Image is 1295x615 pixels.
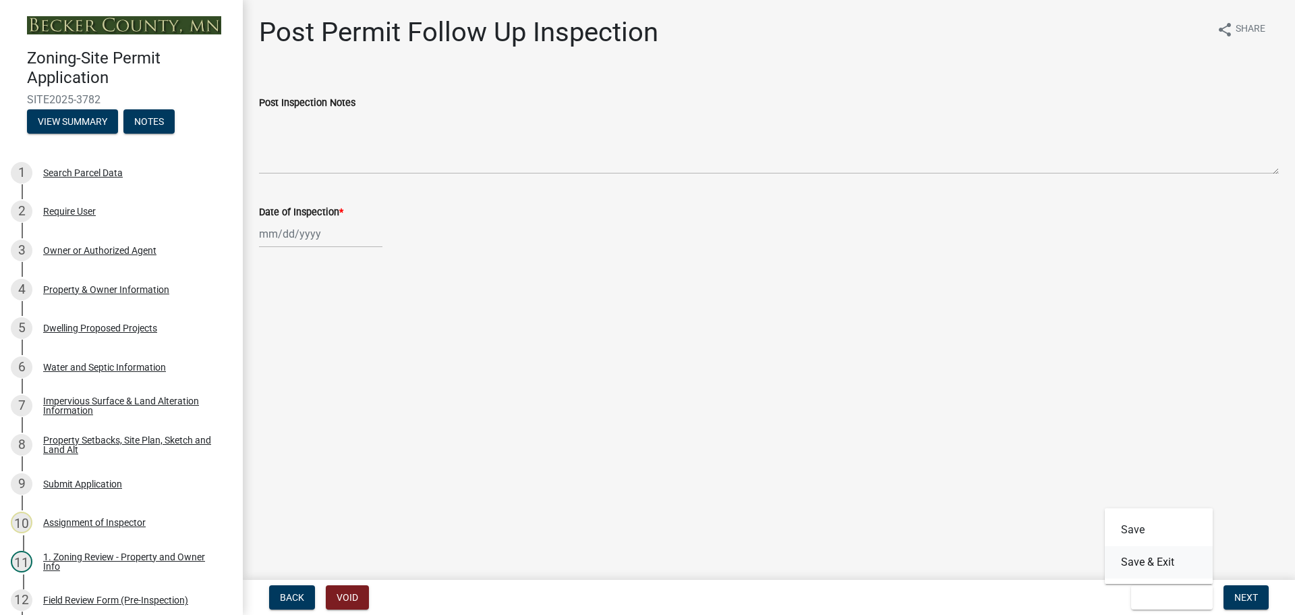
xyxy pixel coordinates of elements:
[1105,514,1213,546] button: Save
[1224,585,1269,610] button: Next
[11,279,32,300] div: 4
[11,240,32,261] div: 3
[11,162,32,184] div: 1
[326,585,369,610] button: Void
[11,551,32,572] div: 11
[27,16,221,34] img: Becker County, Minnesota
[280,592,304,603] span: Back
[11,434,32,456] div: 8
[43,285,169,294] div: Property & Owner Information
[43,323,157,333] div: Dwelling Proposed Projects
[1142,592,1194,603] span: Save & Exit
[43,518,146,527] div: Assignment of Inspector
[259,220,382,248] input: mm/dd/yyyy
[1105,508,1213,584] div: Save & Exit
[43,595,188,605] div: Field Review Form (Pre-Inspection)
[11,356,32,378] div: 6
[1236,22,1265,38] span: Share
[11,200,32,222] div: 2
[1105,546,1213,579] button: Save & Exit
[269,585,315,610] button: Back
[43,479,122,489] div: Submit Application
[27,109,118,134] button: View Summary
[11,473,32,495] div: 9
[11,317,32,339] div: 5
[1234,592,1258,603] span: Next
[259,208,343,217] label: Date of Inspection
[123,109,175,134] button: Notes
[43,552,221,571] div: 1. Zoning Review - Property and Owner Info
[43,435,221,454] div: Property Setbacks, Site Plan, Sketch and Land Alt
[1131,585,1213,610] button: Save & Exit
[43,207,96,216] div: Require User
[43,246,156,255] div: Owner or Authorized Agent
[259,16,658,49] h1: Post Permit Follow Up Inspection
[27,49,232,88] h4: Zoning-Site Permit Application
[43,363,166,372] div: Water and Septic Information
[1206,16,1276,43] button: shareShare
[11,589,32,611] div: 12
[43,168,123,178] div: Search Parcel Data
[27,93,216,106] span: SITE2025-3782
[43,396,221,415] div: Impervious Surface & Land Alteration Information
[259,99,355,108] label: Post Inspection Notes
[27,117,118,128] wm-modal-confirm: Summary
[11,395,32,417] div: 7
[123,117,175,128] wm-modal-confirm: Notes
[11,512,32,533] div: 10
[1217,22,1233,38] i: share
